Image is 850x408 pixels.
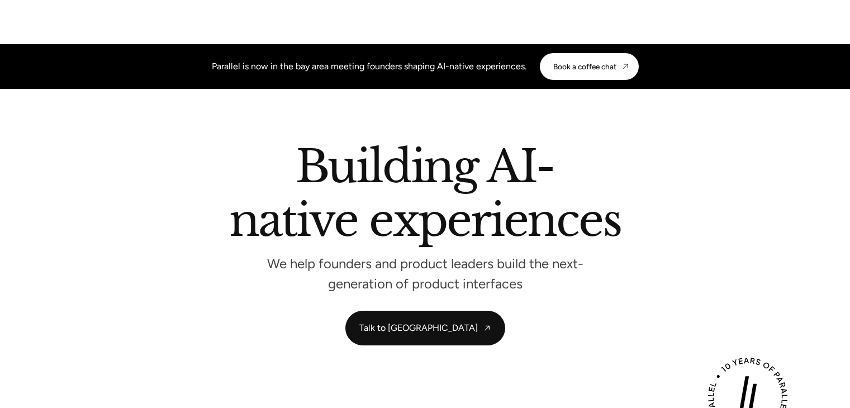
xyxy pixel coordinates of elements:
[258,259,593,288] p: We help founders and product leaders build the next-generation of product interfaces
[212,60,526,73] div: Parallel is now in the bay area meeting founders shaping AI-native experiences.
[621,62,630,71] img: CTA arrow image
[553,62,616,71] div: Book a coffee chat
[540,53,639,80] a: Book a coffee chat
[107,145,744,247] h2: Building AI-native experiences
